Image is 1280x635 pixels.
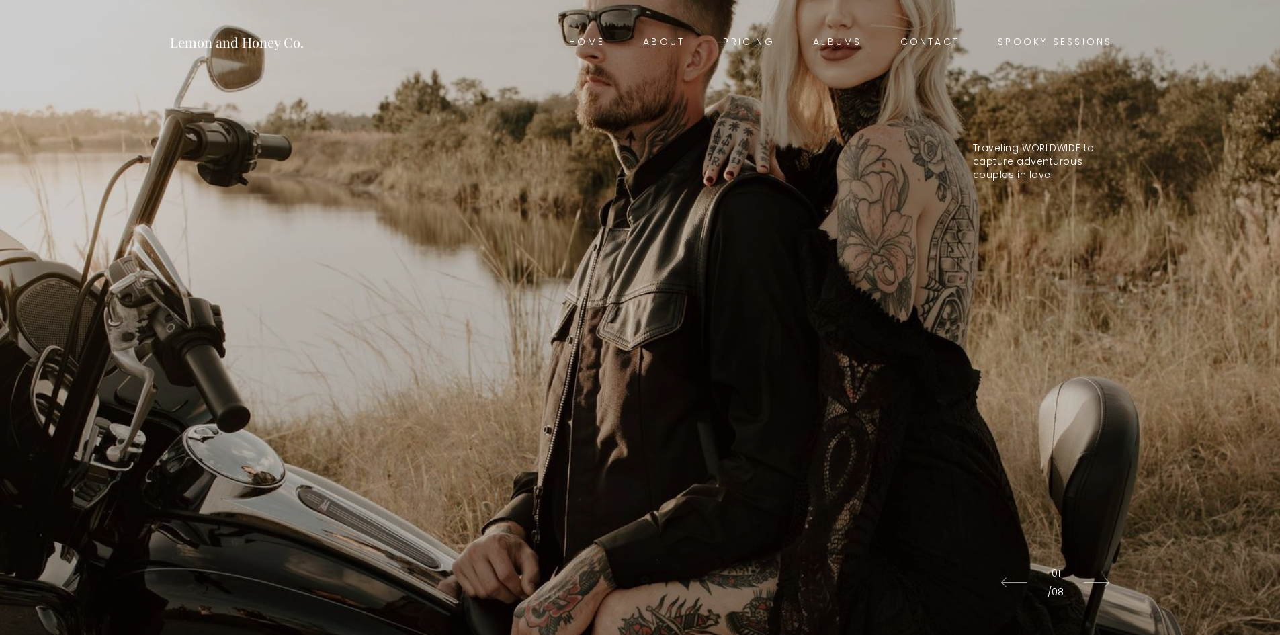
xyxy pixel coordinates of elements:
a: Albums [794,33,881,52]
a: About [624,33,704,52]
a: Home [550,33,624,52]
a: Spooky Sessions [979,33,1132,52]
span: 01 [1048,564,1064,583]
a: Pricing [704,33,794,52]
a: Contact [881,33,979,52]
span: /08 [1048,583,1064,601]
a: Lemon and Honey Co. [170,25,304,59]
